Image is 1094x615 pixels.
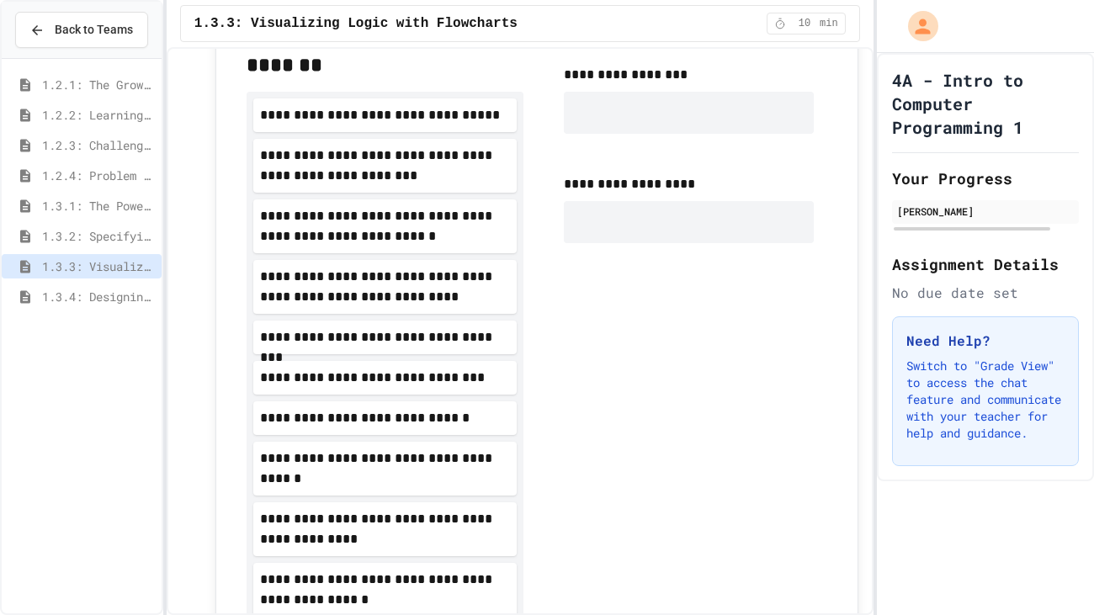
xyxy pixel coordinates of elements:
[194,13,518,34] span: 1.3.3: Visualizing Logic with Flowcharts
[15,12,148,48] button: Back to Teams
[897,204,1074,219] div: [PERSON_NAME]
[42,257,155,275] span: 1.3.3: Visualizing Logic with Flowcharts
[42,106,155,124] span: 1.2.2: Learning to Solve Hard Problems
[906,358,1065,442] p: Switch to "Grade View" to access the chat feature and communicate with your teacher for help and ...
[892,283,1079,303] div: No due date set
[42,136,155,154] span: 1.2.3: Challenge Problem - The Bridge
[791,17,818,30] span: 10
[890,7,943,45] div: My Account
[42,76,155,93] span: 1.2.1: The Growth Mindset
[892,167,1079,190] h2: Your Progress
[906,331,1065,351] h3: Need Help?
[42,167,155,184] span: 1.2.4: Problem Solving Practice
[42,227,155,245] span: 1.3.2: Specifying Ideas with Pseudocode
[42,288,155,305] span: 1.3.4: Designing Flowcharts
[892,68,1079,139] h1: 4A - Intro to Computer Programming 1
[820,17,838,30] span: min
[55,21,133,39] span: Back to Teams
[892,252,1079,276] h2: Assignment Details
[42,197,155,215] span: 1.3.1: The Power of Algorithms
